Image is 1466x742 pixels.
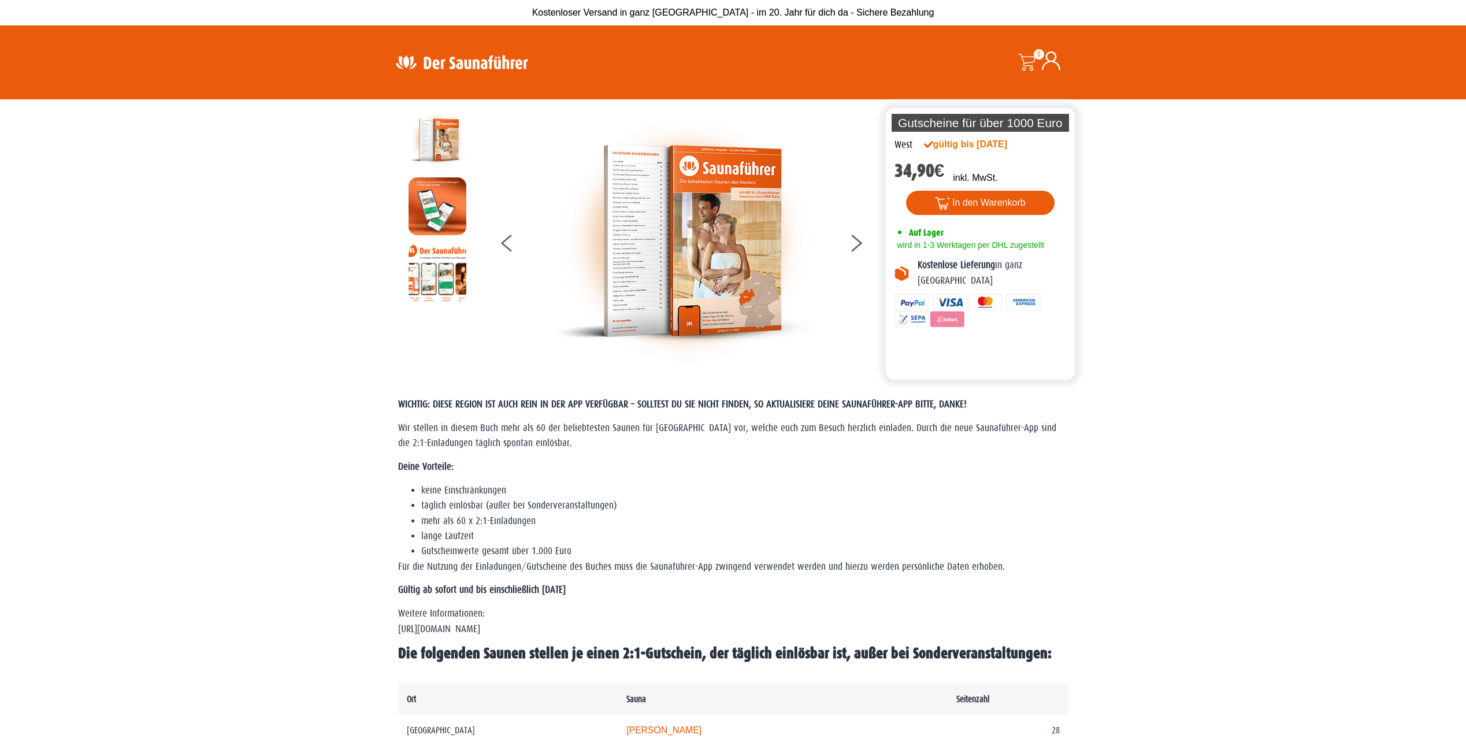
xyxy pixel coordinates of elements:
[421,529,1068,544] li: lange Laufzeit
[895,160,945,181] bdi: 34,90
[421,514,1068,529] li: mehr als 60 x 2:1-Einladungen
[626,694,646,704] b: Sauna
[555,111,815,371] img: der-saunafuehrer-2025-west
[398,645,1052,662] b: Die folgenden Saunen stellen je einen 2:1-Gutschein, der täglich einlösbar ist, außer bei Sonderv...
[421,483,1068,498] li: keine Einschränkungen
[398,461,454,472] strong: Deine Vorteile:
[398,422,1056,448] span: Wir stellen in diesem Buch mehr als 60 der beliebtesten Saunen für [GEOGRAPHIC_DATA] vor, welche ...
[398,559,1068,574] p: Für die Nutzung der Einladungen/Gutscheine des Buches muss die Saunaführer-App zwingend verwendet...
[532,8,934,17] span: Kostenloser Versand in ganz [GEOGRAPHIC_DATA] - im 20. Jahr für dich da - Sichere Bezahlung
[909,227,944,238] span: Auf Lager
[953,171,997,185] p: inkl. MwSt.
[407,694,416,704] b: Ort
[421,544,1068,559] li: Gutscheinwerte gesamt über 1.000 Euro
[918,258,1067,288] p: in ganz [GEOGRAPHIC_DATA]
[409,111,466,169] img: der-saunafuehrer-2025-west
[1034,49,1044,60] span: 0
[895,240,1044,250] span: wird in 1-3 Werktagen per DHL zugestellt
[906,191,1055,215] button: In den Warenkorb
[924,138,1033,151] div: gültig bis [DATE]
[421,498,1068,513] li: täglich einlösbar (außer bei Sonderveranstaltungen)
[892,114,1070,132] p: Gutscheine für über 1000 Euro
[398,399,967,410] span: WICHTIG: DIESE REGION IST AUCH REIN IN DER APP VERFÜGBAR – SOLLTEST DU SIE NICHT FINDEN, SO AKTUA...
[934,160,945,181] span: €
[398,584,566,595] strong: Gültig ab sofort und bis einschließlich [DATE]
[409,244,466,302] img: Anleitung7tn
[956,694,989,704] b: Seitenzahl
[626,725,702,735] a: [PERSON_NAME]
[409,177,466,235] img: MOCKUP-iPhone_regional
[918,259,995,270] b: Kostenlose Lieferung
[895,138,912,153] div: West
[398,606,1068,637] p: Weitere Informationen: [URL][DOMAIN_NAME]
